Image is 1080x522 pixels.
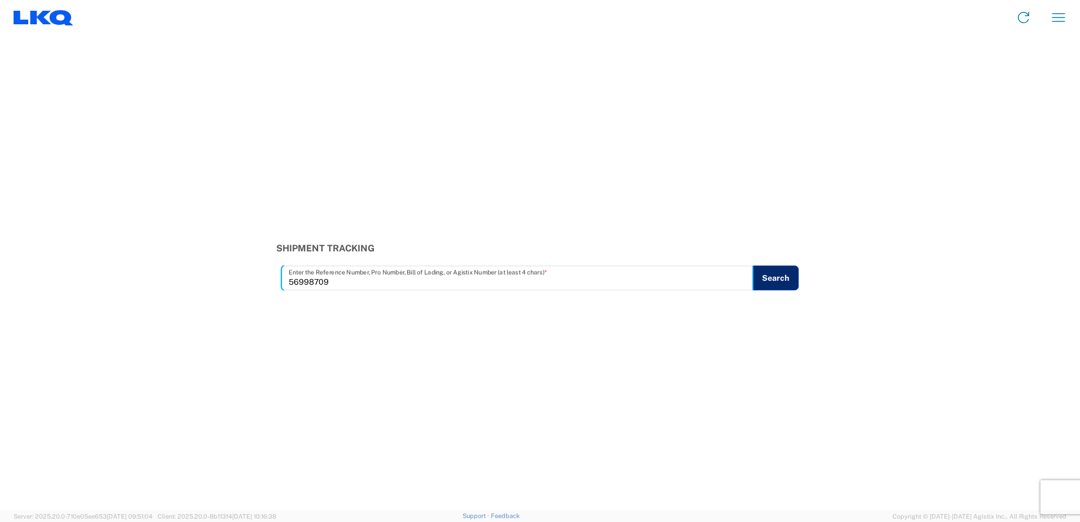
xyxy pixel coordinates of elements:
[892,511,1066,521] span: Copyright © [DATE]-[DATE] Agistix Inc., All Rights Reserved
[107,513,153,520] span: [DATE] 09:51:04
[463,512,491,519] a: Support
[276,243,804,254] h3: Shipment Tracking
[232,513,276,520] span: [DATE] 10:16:38
[14,513,153,520] span: Server: 2025.20.0-710e05ee653
[491,512,520,519] a: Feedback
[158,513,276,520] span: Client: 2025.20.0-8b113f4
[752,266,799,290] button: Search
